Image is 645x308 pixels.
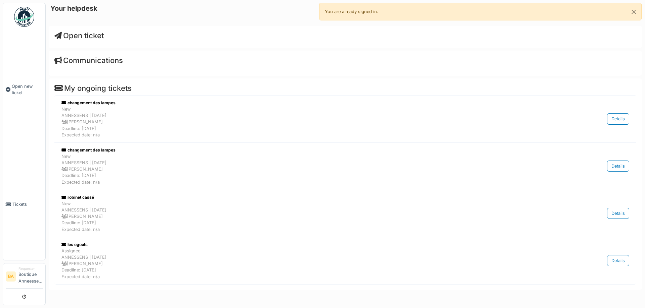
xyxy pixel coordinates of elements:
[61,248,547,280] div: Assigned ANNESSENS | [DATE] [PERSON_NAME] Deadline: [DATE] Expected date: n/a
[61,242,547,248] div: les egouts
[319,3,642,20] div: You are already signed in.
[18,266,43,287] li: Boutique Anneessens
[607,208,629,219] div: Details
[607,161,629,172] div: Details
[60,98,631,140] a: changement des lampes NewANNESSENS | [DATE] [PERSON_NAME]Deadline: [DATE]Expected date: n/a Details
[50,4,97,12] h6: Your helpdesk
[607,255,629,266] div: Details
[61,194,547,200] div: robinet cassé
[18,266,43,271] div: Requester
[61,200,547,233] div: New ANNESSENS | [DATE] [PERSON_NAME] Deadline: [DATE] Expected date: n/a
[626,3,641,21] button: Close
[12,201,43,207] span: Tickets
[61,106,547,138] div: New ANNESSENS | [DATE] [PERSON_NAME] Deadline: [DATE] Expected date: n/a
[6,266,43,289] a: BA RequesterBoutique Anneessens
[607,113,629,124] div: Details
[14,7,34,27] img: Badge_color-CXgf-gQk.svg
[54,56,636,65] h4: Communications
[3,148,45,260] a: Tickets
[12,83,43,96] span: Open new ticket
[3,30,45,148] a: Open new ticket
[61,100,547,106] div: changement des lampes
[54,31,104,40] a: Open ticket
[6,271,16,282] li: BA
[61,147,547,153] div: changement des lampes
[60,193,631,234] a: robinet cassé NewANNESSENS | [DATE] [PERSON_NAME]Deadline: [DATE]Expected date: n/a Details
[60,145,631,187] a: changement des lampes NewANNESSENS | [DATE] [PERSON_NAME]Deadline: [DATE]Expected date: n/a Details
[54,84,636,93] h4: My ongoing tickets
[61,153,547,185] div: New ANNESSENS | [DATE] [PERSON_NAME] Deadline: [DATE] Expected date: n/a
[60,240,631,282] a: les egouts AssignedANNESSENS | [DATE] [PERSON_NAME]Deadline: [DATE]Expected date: n/a Details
